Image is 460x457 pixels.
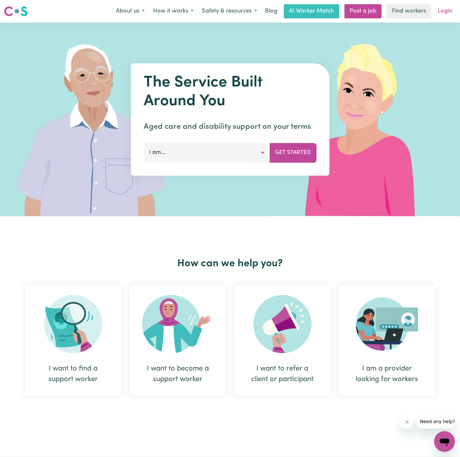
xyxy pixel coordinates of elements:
[129,285,226,396] div: I want to become a support worker
[4,5,39,10] span: Need any help?
[416,414,455,429] iframe: Message from company
[198,5,261,18] button: Safety & resources
[4,5,28,17] img: Careseekers logo
[270,143,316,162] button: Get Started
[434,431,455,452] iframe: Button to launch messaging window
[234,285,331,396] div: I want to refer a client or participant
[144,121,316,133] p: Aged care and disability support on your terms
[284,4,339,18] a: AI Worker Match
[253,295,312,353] img: Refer
[145,363,211,385] div: I want to become a support worker
[112,5,149,18] button: About us
[4,4,28,19] a: Careseekers logo
[149,5,198,18] button: How it works
[44,295,102,353] img: Search
[144,74,316,111] h1: The Service Built Around You
[21,258,439,270] h2: How can we help you?
[434,4,456,18] a: Login
[261,4,281,18] a: Blog
[142,295,214,353] img: Become Worker
[344,4,382,18] a: Post a job
[144,143,270,162] button: I am...
[339,285,435,396] div: I am a provider looking for workers
[354,363,420,385] div: I am a provider looking for workers
[387,4,431,18] a: Find workers
[40,363,106,385] div: I want to find a support worker
[250,363,315,385] div: I want to refer a client or participant
[25,285,122,396] div: I want to find a support worker
[356,295,418,353] img: Provider
[401,416,414,429] iframe: Close message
